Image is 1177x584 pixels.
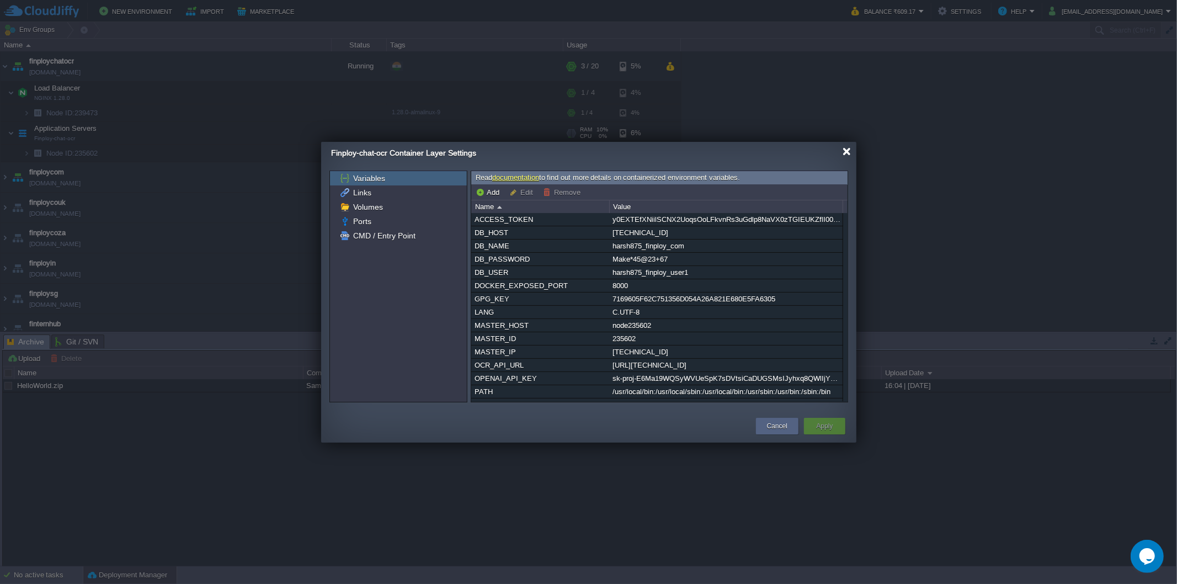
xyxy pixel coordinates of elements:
[472,279,609,292] div: DOCKER_EXPOSED_PORT
[610,240,842,252] div: harsh875_finploy_com
[471,171,848,185] div: Read to find out more details on containerized environment variables.
[472,293,609,305] div: GPG_KEY
[610,293,842,305] div: 7169605F62C751356D054A26A821E680E5FA6305
[543,187,584,197] button: Remove
[472,306,609,318] div: LANG
[351,202,385,212] a: Volumes
[610,346,842,358] div: [TECHNICAL_ID]
[351,188,373,198] a: Links
[610,226,842,239] div: [TECHNICAL_ID]
[816,421,833,432] button: Apply
[472,346,609,358] div: MASTER_IP
[610,253,842,266] div: Make*45@23+67
[509,187,536,197] button: Edit
[472,372,609,385] div: OPENAI_API_KEY
[472,253,609,266] div: DB_PASSWORD
[610,359,842,371] div: [URL][TECHNICAL_ID]
[610,213,842,226] div: y0EXTEfXNiilSCNX2UoqsOoLFkvnRs3uGdlp8NaVX0zTGIEUKZflI00PoVOsufrD
[472,226,609,239] div: DB_HOST
[610,332,842,345] div: 235602
[472,266,609,279] div: DB_USER
[472,213,609,226] div: ACCESS_TOKEN
[1131,540,1166,573] iframe: chat widget
[472,319,609,332] div: MASTER_HOST
[610,200,843,213] div: Value
[472,240,609,252] div: DB_NAME
[610,306,842,318] div: C.UTF-8
[492,173,539,182] a: documentation
[610,399,842,411] div: 1
[331,148,476,157] span: Finploy-chat-ocr Container Layer Settings
[610,279,842,292] div: 8000
[351,231,417,241] a: CMD / Entry Point
[610,385,842,398] div: /usr/local/bin:/usr/local/sbin:/usr/local/bin:/usr/sbin:/usr/bin:/sbin:/bin
[472,385,609,398] div: PATH
[472,200,609,213] div: Name
[767,421,787,432] button: Cancel
[476,187,503,197] button: Add
[610,319,842,332] div: node235602
[610,266,842,279] div: harsh875_finploy_user1
[351,216,373,226] a: Ports
[472,359,609,371] div: OCR_API_URL
[472,332,609,345] div: MASTER_ID
[610,372,842,385] div: sk-proj-E6Ma19WQSyWVUeSpK7sDVtsiCaDUGSMsIJyhxq8QWlIjY7SKyphA_1b6SaIWWaniYAbcseggTST3BlbkFJ6LrEZ89...
[472,399,609,411] div: PYTHONDONTWRITEBYTECODE
[351,173,387,183] a: Variables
